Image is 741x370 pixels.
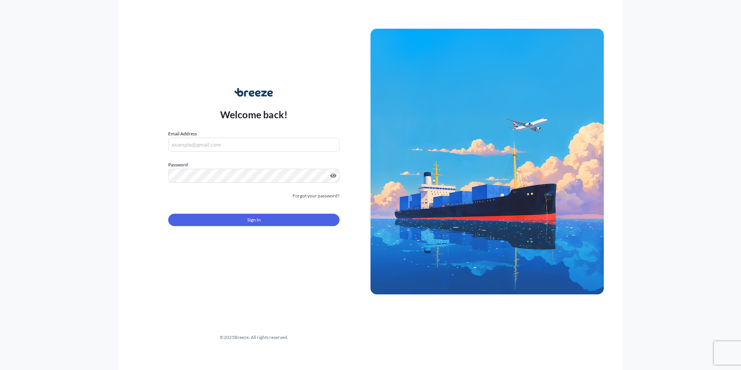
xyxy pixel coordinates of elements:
label: Email Address [168,130,197,138]
label: Password [168,161,339,169]
p: Welcome back! [220,108,288,121]
input: example@gmail.com [168,138,339,152]
button: Show password [330,173,336,179]
button: Sign In [168,214,339,226]
img: Ship illustration [370,29,604,294]
div: © 2025 Breeze. All rights reserved. [137,334,370,341]
span: Sign In [247,216,261,224]
a: Forgot your password? [293,192,339,200]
